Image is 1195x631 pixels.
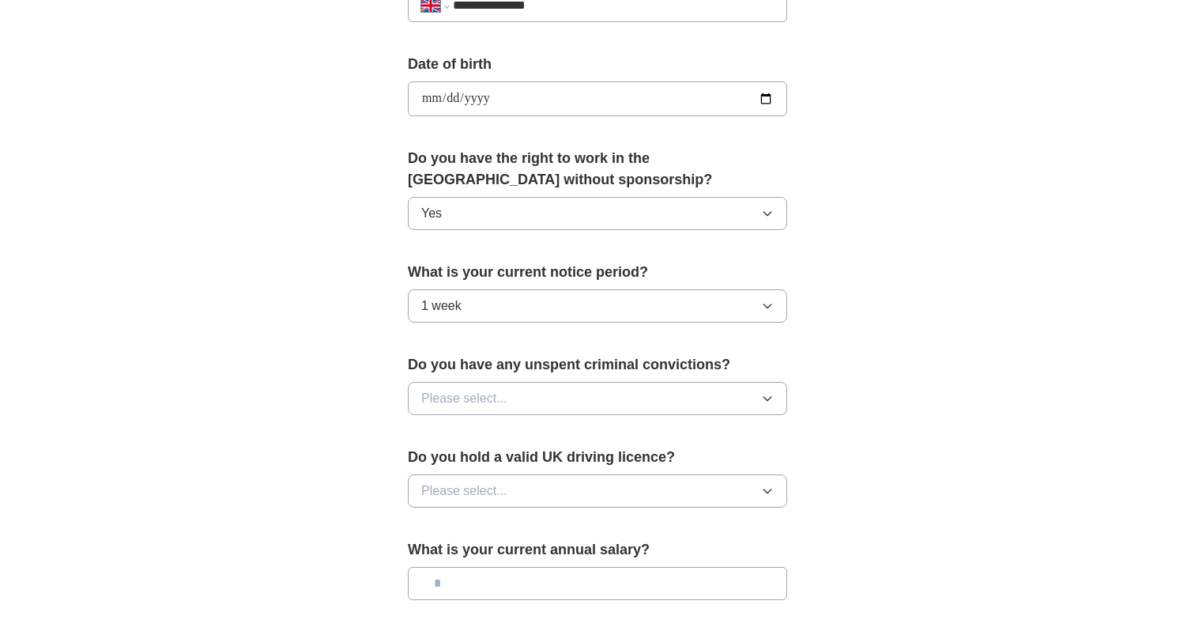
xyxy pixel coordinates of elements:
span: Please select... [421,482,507,501]
label: Do you hold a valid UK driving licence? [408,447,787,468]
span: Please select... [421,389,507,408]
span: Yes [421,204,442,223]
button: 1 week [408,289,787,323]
label: Do you have any unspent criminal convictions? [408,354,787,376]
span: 1 week [421,297,462,315]
label: Date of birth [408,54,787,75]
button: Yes [408,197,787,230]
button: Please select... [408,382,787,415]
label: What is your current annual salary? [408,539,787,561]
label: What is your current notice period? [408,262,787,283]
button: Please select... [408,474,787,508]
label: Do you have the right to work in the [GEOGRAPHIC_DATA] without sponsorship? [408,148,787,191]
